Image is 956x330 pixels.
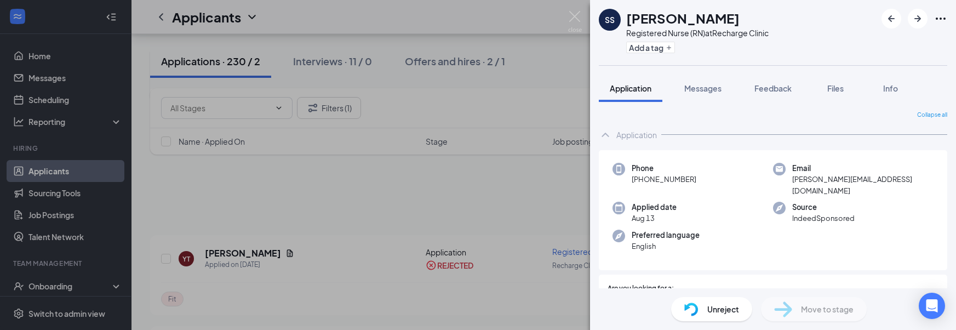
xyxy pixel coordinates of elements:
span: [PERSON_NAME][EMAIL_ADDRESS][DOMAIN_NAME] [792,174,934,196]
span: Messages [684,83,722,93]
span: Email [792,163,934,174]
button: ArrowRight [908,9,928,29]
span: Applied date [632,202,677,213]
span: Info [883,83,898,93]
span: Collapse all [917,111,947,120]
svg: ChevronUp [599,128,612,141]
svg: ArrowLeftNew [885,12,898,25]
span: IndeedSponsored [792,213,855,224]
h1: [PERSON_NAME] [626,9,740,27]
button: ArrowLeftNew [881,9,901,29]
span: Move to stage [801,303,854,315]
span: Aug 13 [632,213,677,224]
span: English [632,241,700,252]
span: Unreject [707,303,739,315]
div: SS [605,14,615,25]
span: Are you looking for a: [608,283,674,294]
svg: Plus [666,44,672,51]
span: Source [792,202,855,213]
span: Feedback [754,83,792,93]
div: Registered Nurse (RN) at Recharge Clinic [626,27,769,38]
div: Application [616,129,657,140]
span: Preferred language [632,230,700,241]
div: Open Intercom Messenger [919,293,945,319]
svg: ArrowRight [911,12,924,25]
button: PlusAdd a tag [626,42,675,53]
span: [PHONE_NUMBER] [632,174,696,185]
span: Phone [632,163,696,174]
span: Files [827,83,844,93]
span: Application [610,83,651,93]
svg: Ellipses [934,12,947,25]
